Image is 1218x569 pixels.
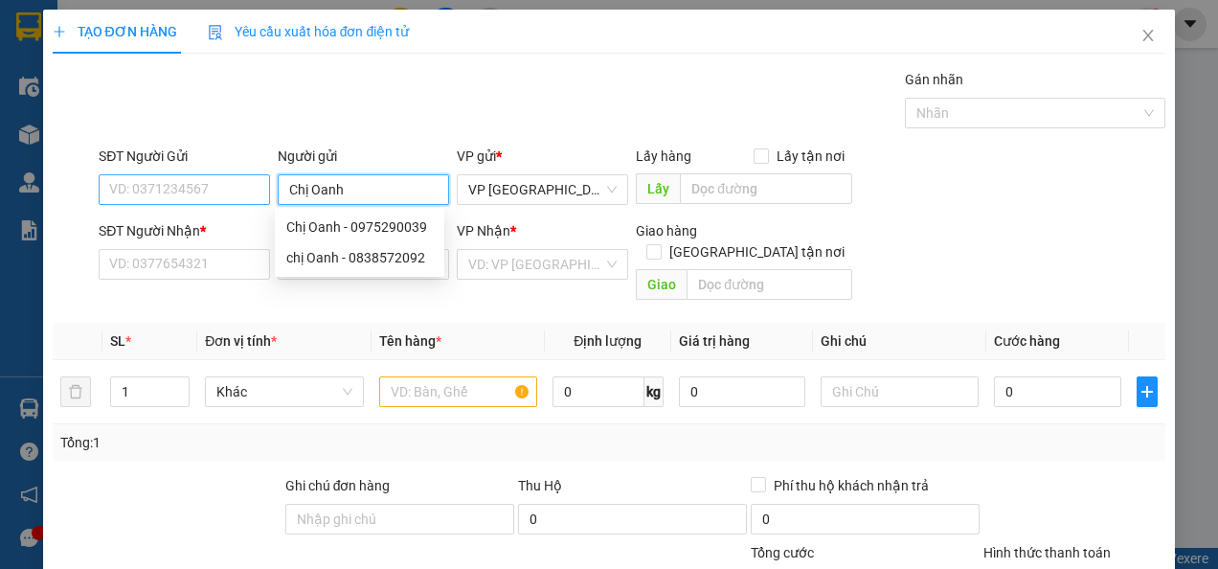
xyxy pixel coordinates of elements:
[468,175,617,204] span: VP Tuy Hòa
[110,333,125,349] span: SL
[275,242,444,273] div: chị Oanh - 0838572092
[60,432,472,453] div: Tổng: 1
[1137,376,1159,407] button: plus
[216,377,351,406] span: Khác
[278,146,449,167] div: Người gửi
[208,25,223,40] img: icon
[60,376,91,407] button: delete
[53,24,177,39] span: TẠO ĐƠN HÀNG
[275,212,444,242] div: Chị Oanh - 0975290039
[518,478,562,493] span: Thu Hộ
[99,220,270,241] div: SĐT Người Nhận
[1140,28,1156,43] span: close
[636,223,697,239] span: Giao hàng
[205,333,277,349] span: Đơn vị tính
[285,478,391,493] label: Ghi chú đơn hàng
[457,146,628,167] div: VP gửi
[457,223,510,239] span: VP Nhận
[679,376,805,407] input: 0
[379,333,441,349] span: Tên hàng
[680,173,852,204] input: Dọc đường
[994,333,1060,349] span: Cước hàng
[1121,10,1175,63] button: Close
[687,269,852,300] input: Dọc đường
[644,376,664,407] span: kg
[285,504,514,535] input: Ghi chú đơn hàng
[574,333,642,349] span: Định lượng
[821,376,979,407] input: Ghi Chú
[208,24,410,39] span: Yêu cầu xuất hóa đơn điện tử
[286,247,433,268] div: chị Oanh - 0838572092
[769,146,852,167] span: Lấy tận nơi
[766,475,936,496] span: Phí thu hộ khách nhận trả
[662,241,852,262] span: [GEOGRAPHIC_DATA] tận nơi
[286,216,433,238] div: Chị Oanh - 0975290039
[679,333,750,349] span: Giá trị hàng
[636,173,680,204] span: Lấy
[99,146,270,167] div: SĐT Người Gửi
[751,545,814,560] span: Tổng cước
[905,72,963,87] label: Gán nhãn
[636,269,687,300] span: Giao
[379,376,537,407] input: VD: Bàn, Ghế
[636,148,691,164] span: Lấy hàng
[53,25,66,38] span: plus
[983,545,1111,560] label: Hình thức thanh toán
[1138,384,1158,399] span: plus
[813,323,986,360] th: Ghi chú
